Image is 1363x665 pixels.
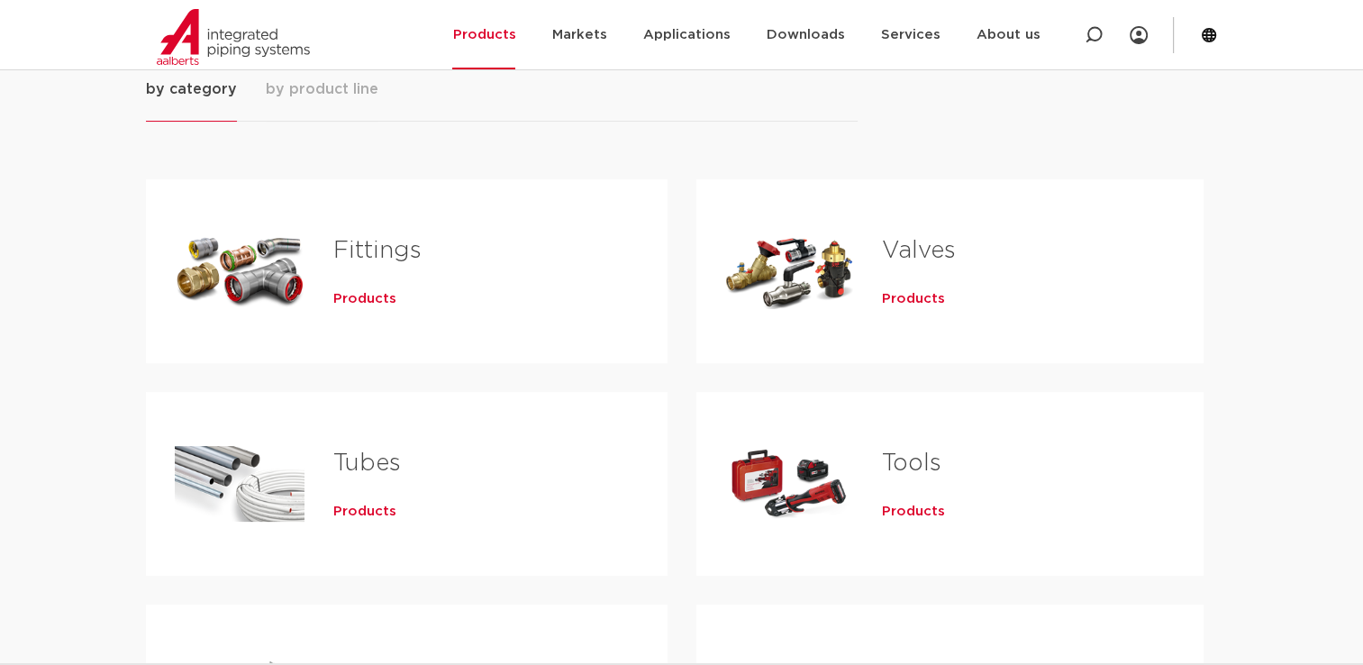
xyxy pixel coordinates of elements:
[333,503,396,521] a: Products
[146,78,237,100] span: by category
[266,78,378,100] span: by product line
[333,239,422,262] a: Fittings
[333,451,401,475] a: Tubes
[882,290,945,308] a: Products
[333,290,396,308] a: Products
[882,503,945,521] a: Products
[882,239,956,262] a: Valves
[882,451,941,475] a: Tools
